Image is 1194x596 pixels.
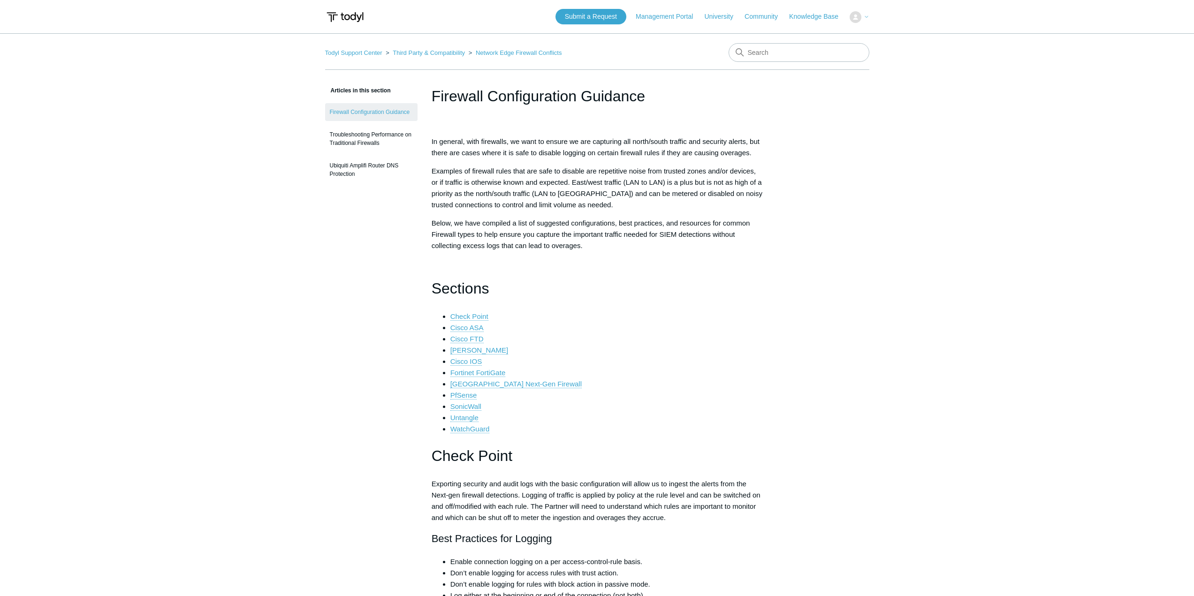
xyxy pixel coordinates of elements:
h1: Firewall Configuration Guidance [432,85,763,107]
a: [GEOGRAPHIC_DATA] Next-Gen Firewall [450,380,582,388]
a: Firewall Configuration Guidance [325,103,418,121]
h2: Best Practices for Logging [432,530,763,547]
h1: Sections [432,277,763,301]
li: Todyl Support Center [325,49,384,56]
li: Don’t enable logging for access rules with trust action. [450,567,763,579]
a: Submit a Request [555,9,626,24]
a: Ubiquiti Amplifi Router DNS Protection [325,157,418,183]
a: PfSense [450,391,477,400]
p: Examples of firewall rules that are safe to disable are repetitive noise from trusted zones and/o... [432,166,763,211]
p: Below, we have compiled a list of suggested configurations, best practices, and resources for com... [432,218,763,251]
span: Articles in this section [325,87,391,94]
img: Todyl Support Center Help Center home page [325,8,365,26]
li: Third Party & Compatibility [384,49,467,56]
p: In general, with firewalls, we want to ensure we are capturing all north/south traffic and securi... [432,136,763,158]
p: Exporting security and audit logs with the basic configuration will allow us to ingest the alerts... [432,478,763,523]
a: Todyl Support Center [325,49,382,56]
a: Knowledge Base [789,12,848,22]
a: Untangle [450,414,479,422]
a: University [704,12,742,22]
a: WatchGuard [450,425,490,433]
a: SonicWall [450,402,481,411]
a: Fortinet FortiGate [450,369,506,377]
li: Enable connection logging on a per access-control-rule basis. [450,556,763,567]
li: Don’t enable logging for rules with block action in passive mode. [450,579,763,590]
a: Troubleshooting Performance on Traditional Firewalls [325,126,418,152]
a: Third Party & Compatibility [393,49,465,56]
a: Community [745,12,787,22]
a: [PERSON_NAME] [450,346,508,355]
a: Cisco IOS [450,357,482,366]
a: Cisco FTD [450,335,484,343]
h1: Check Point [432,444,763,468]
input: Search [729,43,869,62]
a: Check Point [450,312,488,321]
a: Network Edge Firewall Conflicts [476,49,562,56]
a: Cisco ASA [450,324,484,332]
li: Network Edge Firewall Conflicts [467,49,562,56]
a: Management Portal [636,12,702,22]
